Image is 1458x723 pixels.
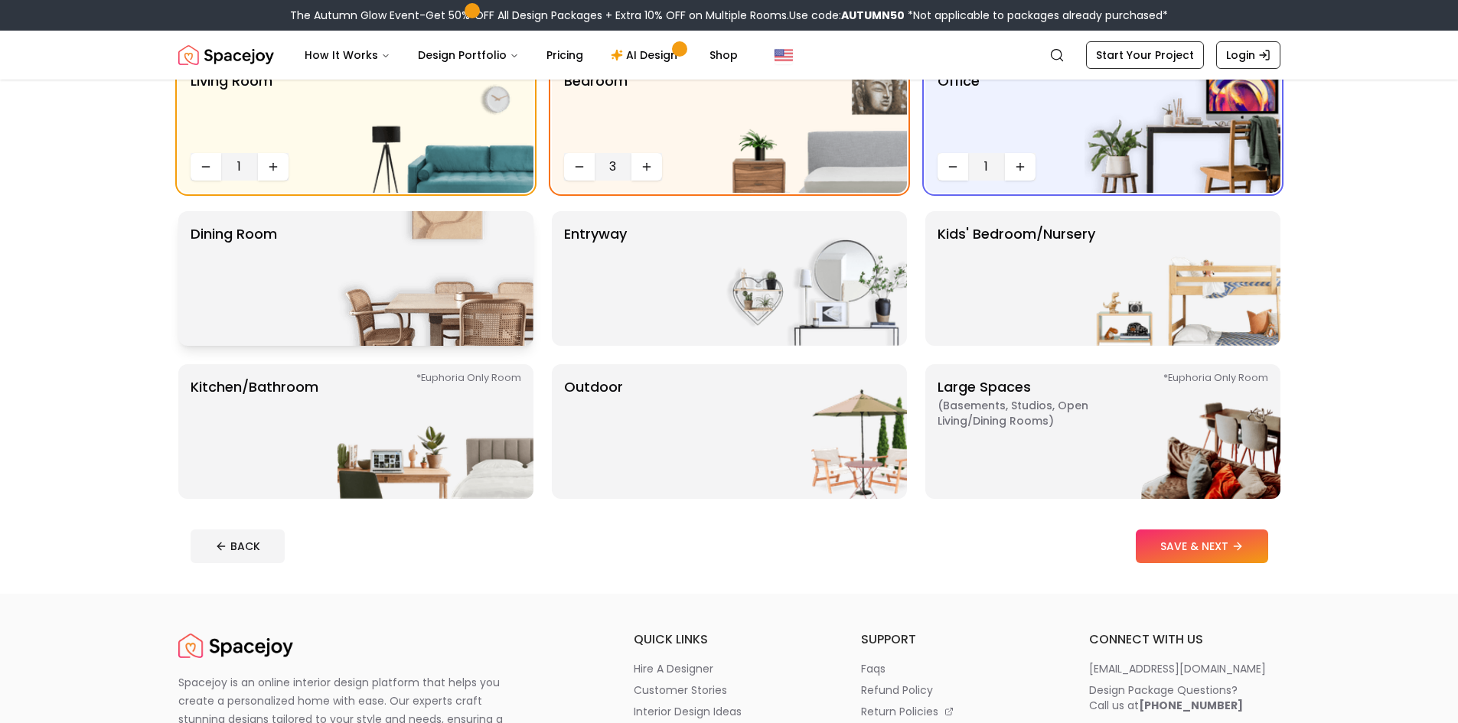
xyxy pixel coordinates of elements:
[191,529,285,563] button: BACK
[258,153,289,181] button: Increase quantity
[634,704,742,719] p: interior design ideas
[1089,661,1266,676] p: [EMAIL_ADDRESS][DOMAIN_NAME]
[861,704,1052,719] a: return policies
[861,682,1052,698] a: refund policy
[861,682,933,698] p: refund policy
[905,8,1168,23] span: *Not applicable to packages already purchased*
[227,158,252,176] span: 1
[841,8,905,23] b: AUTUMN50
[406,40,531,70] button: Design Portfolio
[1089,630,1280,649] h6: connect with us
[938,376,1129,487] p: Large Spaces
[634,661,713,676] p: hire a designer
[711,364,907,499] img: Outdoor
[1085,364,1280,499] img: Large Spaces *Euphoria Only
[178,630,293,661] a: Spacejoy
[178,40,274,70] a: Spacejoy
[1139,698,1243,713] b: [PHONE_NUMBER]
[178,31,1280,80] nav: Global
[564,223,627,334] p: entryway
[711,211,907,346] img: entryway
[1216,41,1280,69] a: Login
[292,40,750,70] nav: Main
[861,704,938,719] p: return policies
[191,223,277,334] p: Dining Room
[599,40,694,70] a: AI Design
[564,153,595,181] button: Decrease quantity
[191,153,221,181] button: Decrease quantity
[634,704,825,719] a: interior design ideas
[631,153,662,181] button: Increase quantity
[338,58,533,193] img: Living Room
[711,58,907,193] img: Bedroom
[1136,529,1268,563] button: SAVE & NEXT
[938,153,968,181] button: Decrease quantity
[789,8,905,23] span: Use code:
[564,376,623,487] p: Outdoor
[178,40,274,70] img: Spacejoy Logo
[338,364,533,499] img: Kitchen/Bathroom *Euphoria Only
[1005,153,1036,181] button: Increase quantity
[861,661,1052,676] a: faqs
[1085,58,1280,193] img: Office
[634,682,727,698] p: customer stories
[1086,41,1204,69] a: Start Your Project
[775,46,793,64] img: United States
[861,630,1052,649] h6: support
[191,70,272,147] p: Living Room
[697,40,750,70] a: Shop
[1085,211,1280,346] img: Kids' Bedroom/Nursery
[290,8,1168,23] div: The Autumn Glow Event-Get 50% OFF All Design Packages + Extra 10% OFF on Multiple Rooms.
[338,211,533,346] img: Dining Room
[938,398,1129,428] span: ( Basements, Studios, Open living/dining rooms )
[564,70,628,147] p: Bedroom
[601,158,625,176] span: 3
[974,158,999,176] span: 1
[634,682,825,698] a: customer stories
[1089,682,1243,713] div: Design Package Questions? Call us at
[634,661,825,676] a: hire a designer
[1089,682,1280,713] a: Design Package Questions?Call us at[PHONE_NUMBER]
[292,40,403,70] button: How It Works
[1089,661,1280,676] a: [EMAIL_ADDRESS][DOMAIN_NAME]
[861,661,886,676] p: faqs
[634,630,825,649] h6: quick links
[178,630,293,661] img: Spacejoy Logo
[938,223,1095,334] p: Kids' Bedroom/Nursery
[938,70,980,147] p: Office
[534,40,595,70] a: Pricing
[191,376,318,487] p: Kitchen/Bathroom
